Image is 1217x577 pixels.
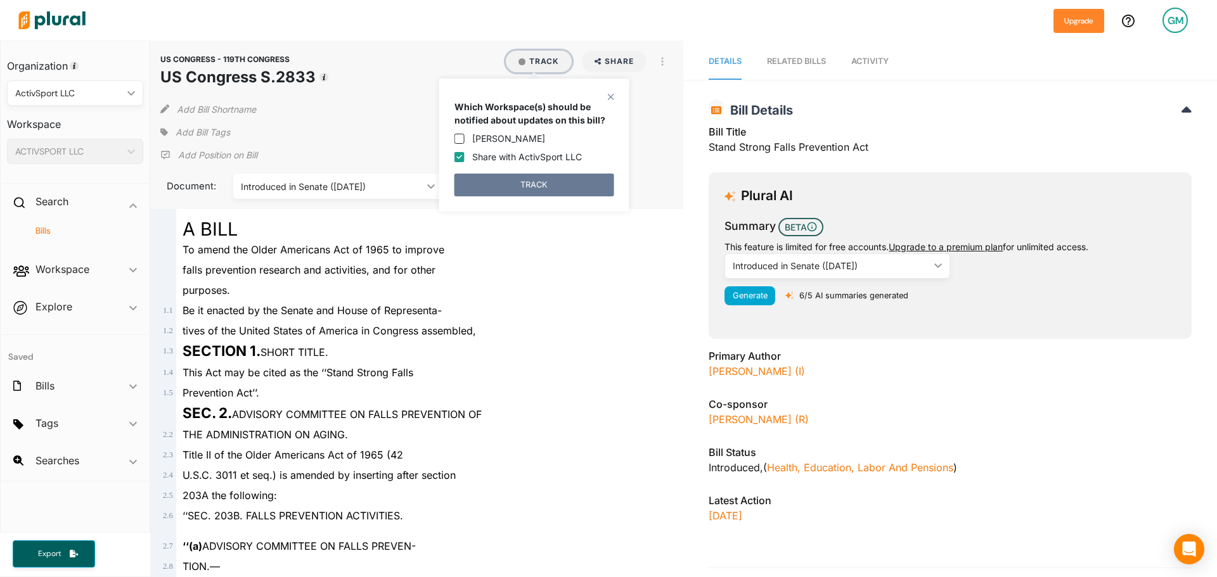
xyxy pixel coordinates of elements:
[15,87,122,100] div: ActivSport LLC
[183,263,435,276] span: falls prevention research and activities, and for other
[35,300,72,314] h2: Explore
[35,453,79,467] h2: Searches
[733,291,768,300] span: Generate
[454,100,614,127] p: Which Workspace(s) should be notified about updates on this bill?
[1,335,150,366] h4: Saved
[724,240,1176,253] div: This feature is limited for free accounts. for unlimited access.
[582,51,647,72] button: Share
[183,324,476,337] span: tives of the United States of America in Congress assembled,
[160,146,257,165] div: Add Position Statement
[724,286,775,305] button: Generate
[1053,14,1104,27] a: Upgrade
[709,413,809,426] a: [PERSON_NAME] (R)
[724,218,776,234] h3: Summary
[13,540,95,567] button: Export
[163,511,173,520] span: 2 . 6
[767,44,826,80] a: RELATED BILLS
[35,416,58,430] h2: Tags
[163,306,173,315] span: 1 . 1
[163,450,173,459] span: 2 . 3
[163,471,173,479] span: 2 . 4
[163,346,173,355] span: 1 . 3
[7,48,143,75] h3: Organization
[160,66,316,89] h1: US Congress S.2833
[177,99,256,119] button: Add Bill Shortname
[160,123,230,142] div: Add tags
[163,542,173,550] span: 2 . 7
[29,548,70,559] span: Export
[183,469,456,481] span: U.S.C. 3011 et seq.) is amended by inserting after section
[35,262,89,276] h2: Workspace
[163,388,173,397] span: 1 . 5
[183,304,442,317] span: Be it enacted by the Senate and House of Representa-
[709,348,1192,364] h3: Primary Author
[709,365,805,377] a: [PERSON_NAME] (I)
[454,174,614,196] button: TRACK
[183,218,238,240] span: A BILL
[163,368,173,377] span: 1 . 4
[183,428,348,441] span: THE ADMINISTRATION ON AGING.
[183,489,277,502] span: 203A the following:
[709,493,1192,508] h3: Latest Action
[1053,9,1104,33] button: Upgrade
[183,540,202,552] strong: ‘‘(a)
[183,509,403,522] span: ‘‘SEC. 203B. FALLS PREVENTION ACTIVITIES.
[7,106,143,134] h3: Workspace
[20,225,137,237] a: Bills
[709,56,742,66] span: Details
[709,44,742,80] a: Details
[160,54,290,64] span: US CONGRESS - 119TH CONGRESS
[724,103,793,118] span: Bill Details
[163,562,173,571] span: 2 . 8
[163,491,173,500] span: 2 . 5
[1152,3,1198,38] a: GM
[183,540,416,552] span: ADVISORY COMMITTEE ON FALLS PREVEN-
[709,396,1192,412] h3: Co-sponsor
[160,179,217,193] span: Document:
[318,72,330,83] div: Tooltip anchor
[183,284,230,296] span: purposes.
[709,124,1192,139] h3: Bill Title
[183,448,403,461] span: Title II of the Older Americans Act of 1965 (42
[851,44,889,80] a: Activity
[472,132,545,145] label: [PERSON_NAME]
[183,342,261,359] strong: SECTION 1.
[709,445,1192,460] h3: Bill Status
[1162,8,1188,33] div: GM
[183,386,259,399] span: Prevention Act’’.
[577,51,652,72] button: Share
[183,560,220,573] span: TION.—
[183,408,482,421] span: ADVISORY COMMITTEE ON FALLS PREVENTION OF
[183,243,444,256] span: To amend the Older Americans Act of 1965 to improve
[163,430,173,439] span: 2 . 2
[778,218,823,236] span: BETA
[163,326,173,335] span: 1 . 2
[183,366,413,379] span: This Act may be cited as the ‘‘Stand Strong Falls
[709,508,1192,523] p: [DATE]
[709,124,1192,162] div: Stand Strong Falls Prevention Act
[741,188,793,204] h3: Plural AI
[241,180,422,193] div: Introduced in Senate ([DATE])
[35,194,68,208] h2: Search
[15,145,122,158] div: ACTIVSPORT LLC
[472,150,582,163] label: Share with ActivSport LLC
[35,379,55,393] h2: Bills
[851,56,889,66] span: Activity
[183,346,328,358] span: SHORT TITLE.
[183,404,232,421] strong: SEC. 2.
[178,149,257,162] p: Add Position on Bill
[767,461,953,474] a: Health, Education, Labor and Pensions
[506,51,572,72] button: Track
[733,259,929,272] div: Introduced in Senate ([DATE])
[889,241,1003,252] a: Upgrade to a premium plan
[709,460,1192,475] div: Introduced , ( )
[767,55,826,67] div: RELATED BILLS
[176,126,230,139] span: Add Bill Tags
[68,60,80,72] div: Tooltip anchor
[1174,534,1204,564] div: Open Intercom Messenger
[799,289,908,301] p: 6/5 AI summaries generated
